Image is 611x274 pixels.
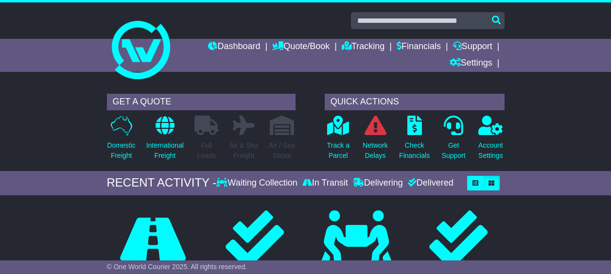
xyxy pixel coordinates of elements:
[450,55,492,72] a: Settings
[442,140,466,161] p: Get Support
[194,140,219,161] p: Full Loads
[269,140,295,161] p: Air / Sea Depot
[405,178,454,188] div: Delivered
[441,115,466,166] a: GetSupport
[107,94,296,110] div: GET A QUOTE
[107,263,247,271] span: © One World Courier 2025. All rights reserved.
[342,39,384,55] a: Tracking
[350,178,405,188] div: Delivering
[327,115,350,166] a: Track aParcel
[478,115,504,166] a: AccountSettings
[327,140,349,161] p: Track a Parcel
[399,115,430,166] a: CheckFinancials
[229,140,258,161] p: Air & Sea Freight
[363,140,387,161] p: Network Delays
[216,178,299,188] div: Waiting Collection
[146,115,184,166] a: InternationalFreight
[362,115,388,166] a: NetworkDelays
[107,176,217,190] div: RECENT ACTIVITY -
[325,94,505,110] div: QUICK ACTIONS
[300,178,350,188] div: In Transit
[107,115,136,166] a: DomesticFreight
[399,140,430,161] p: Check Financials
[107,140,136,161] p: Domestic Freight
[397,39,441,55] a: Financials
[146,140,184,161] p: International Freight
[272,39,330,55] a: Quote/Book
[453,39,492,55] a: Support
[208,39,260,55] a: Dashboard
[478,140,503,161] p: Account Settings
